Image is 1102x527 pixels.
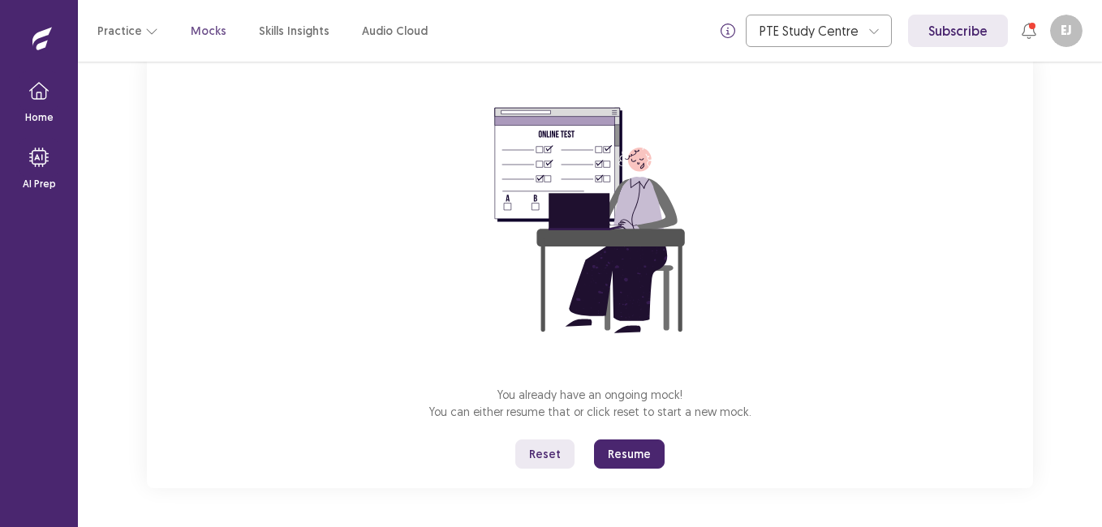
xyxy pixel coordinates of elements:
a: Mocks [191,23,226,40]
a: Skills Insights [259,23,329,40]
p: AI Prep [23,177,56,191]
a: Audio Cloud [362,23,428,40]
p: You already have an ongoing mock! You can either resume that or click reset to start a new mock. [429,386,751,420]
img: attend-mock [444,75,736,366]
button: Practice [97,16,158,45]
button: Resume [594,439,665,469]
button: EJ [1050,15,1083,47]
p: Home [25,110,54,125]
button: info [713,16,743,45]
div: PTE Study Centre [760,15,860,46]
button: Reset [515,439,575,469]
a: Subscribe [908,15,1008,47]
